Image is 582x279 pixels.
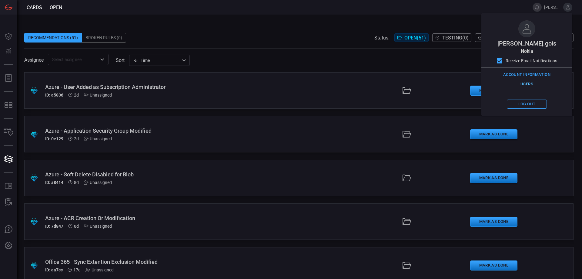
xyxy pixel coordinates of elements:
[1,44,16,58] button: Detections
[1,125,16,139] button: Inventory
[1,222,16,237] button: Ask Us A Question
[73,267,81,272] span: Aug 11, 2025 2:00 PM
[470,86,517,96] button: Mark as Done
[502,70,552,80] button: Account Information
[1,179,16,193] button: Rule Catalog
[74,224,79,229] span: Aug 20, 2025 8:20 AM
[82,33,126,43] div: Broken Rules (0)
[50,56,97,63] input: Select assignee
[45,84,238,90] div: Azure - User Added as Subscription Administrator
[45,136,63,141] h5: ID: 0e129
[24,33,82,43] div: Recommendations (51)
[374,35,390,41] span: Status:
[45,180,63,185] h5: ID: a8414
[133,57,180,63] div: Time
[74,93,79,97] span: Aug 26, 2025 8:53 AM
[45,171,238,178] div: Azure - Soft Delete Disabled for Blob
[27,5,42,10] span: Cards
[475,33,522,42] button: Dismissed(25)
[506,58,557,64] span: Receive Email Notifications
[470,129,517,139] button: Mark as Done
[1,239,16,253] button: Preferences
[50,5,62,10] span: open
[84,224,112,229] div: Unassigned
[24,57,44,63] span: Assignee
[45,259,238,265] div: Office 365 - Sync Extention Exclusion Modified
[74,180,79,185] span: Aug 20, 2025 8:20 AM
[470,217,517,227] button: Mark as Done
[45,215,238,221] div: Azure - ACR Creation Or Modification
[45,224,63,229] h5: ID: 7d847
[45,267,63,272] h5: ID: aa7cc
[84,93,112,97] div: Unassigned
[1,71,16,85] button: Reports
[84,180,112,185] div: Unassigned
[1,98,16,112] button: MITRE - Detection Posture
[1,29,16,44] button: Dashboard
[74,136,79,141] span: Aug 26, 2025 8:53 AM
[497,40,556,47] span: [PERSON_NAME].gois
[1,195,16,210] button: ALERT ANALYSIS
[544,5,561,10] span: [PERSON_NAME].gois
[85,267,114,272] div: Unassigned
[84,136,112,141] div: Unassigned
[507,80,547,89] button: Users
[404,35,426,41] span: Open ( 51 )
[442,35,469,41] span: Testing ( 0 )
[394,33,429,42] button: Open(51)
[470,173,517,183] button: Mark as Done
[1,152,16,166] button: Cards
[98,55,106,64] button: Open
[45,128,238,134] div: Azure - Application Security Group Modified
[521,48,533,54] span: nokia
[432,33,471,42] button: Testing(0)
[116,57,125,63] label: sort
[470,260,517,270] button: Mark as Done
[507,100,547,109] button: Log out
[45,93,63,97] h5: ID: a5836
